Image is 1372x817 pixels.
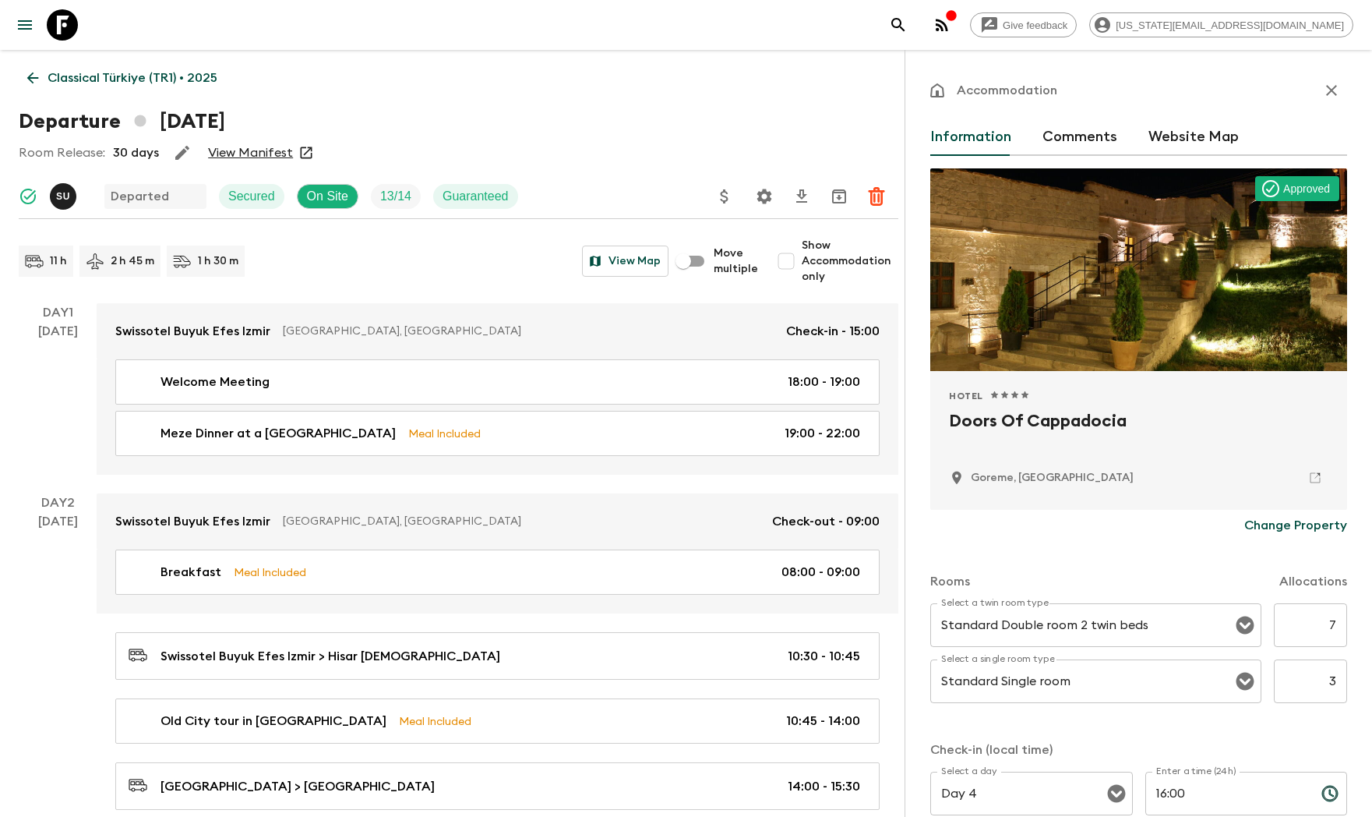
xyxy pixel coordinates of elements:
[234,564,306,581] p: Meal Included
[50,188,79,200] span: Sefa Uz
[949,408,1328,458] h2: Doors Of Cappadocia
[19,187,37,206] svg: Synced Successfully
[788,647,860,666] p: 10:30 - 10:45
[1156,765,1236,778] label: Enter a time (24h)
[941,653,1055,666] label: Select a single room type
[788,373,860,391] p: 18:00 - 19:00
[97,493,898,550] a: Swissotel Buyuk Efes Izmir[GEOGRAPHIC_DATA], [GEOGRAPHIC_DATA]Check-out - 09:00
[283,514,760,529] p: [GEOGRAPHIC_DATA], [GEOGRAPHIC_DATA]
[1234,614,1256,636] button: Open
[785,424,860,443] p: 19:00 - 22:00
[115,411,880,456] a: Meze Dinner at a [GEOGRAPHIC_DATA]Meal Included19:00 - 22:00
[709,181,740,212] button: Update Price, Early Bird Discount and Costs
[788,777,860,796] p: 14:00 - 15:30
[408,425,481,442] p: Meal Included
[1107,19,1353,31] span: [US_STATE][EMAIL_ADDRESS][DOMAIN_NAME]
[115,762,880,810] a: [GEOGRAPHIC_DATA] > [GEOGRAPHIC_DATA]14:00 - 15:30
[1244,510,1347,541] button: Change Property
[930,118,1011,156] button: Information
[772,512,880,531] p: Check-out - 09:00
[957,81,1057,100] p: Accommodation
[443,187,509,206] p: Guaranteed
[283,324,774,339] p: [GEOGRAPHIC_DATA], [GEOGRAPHIC_DATA]
[941,596,1049,610] label: Select a twin room type
[38,322,78,475] div: [DATE]
[824,181,855,212] button: Archive (Completed, Cancelled or Unsynced Departures only)
[1234,670,1256,692] button: Open
[115,632,880,680] a: Swissotel Buyuk Efes Izmir > Hisar [DEMOGRAPHIC_DATA]10:30 - 10:45
[941,765,996,778] label: Select a day
[802,238,898,285] span: Show Accommodation only
[582,246,668,277] button: View Map
[228,187,275,206] p: Secured
[883,9,914,41] button: search adventures
[97,303,898,359] a: Swissotel Buyuk Efes Izmir[GEOGRAPHIC_DATA], [GEOGRAPHIC_DATA]Check-in - 15:00
[113,143,159,162] p: 30 days
[307,187,348,206] p: On Site
[949,390,983,402] span: Hotel
[1148,118,1239,156] button: Website Map
[1145,772,1309,815] input: hh:mm
[786,322,880,341] p: Check-in - 15:00
[1042,118,1117,156] button: Comments
[1283,181,1330,196] p: Approved
[111,253,154,269] p: 2 h 45 m
[930,168,1347,371] div: Photo of Doors Of Cappadocia
[297,184,358,209] div: On Site
[781,563,860,582] p: 08:00 - 09:00
[9,9,41,41] button: menu
[1314,778,1346,809] button: Choose time, selected time is 4:00 PM
[198,253,238,269] p: 1 h 30 m
[19,493,97,512] p: Day 2
[749,181,780,212] button: Settings
[160,647,500,666] p: Swissotel Buyuk Efes Izmir > Hisar [DEMOGRAPHIC_DATA]
[371,184,421,209] div: Trip Fill
[50,253,67,269] p: 11 h
[115,322,270,341] p: Swissotel Buyuk Efes Izmir
[219,184,284,209] div: Secured
[115,699,880,744] a: Old City tour in [GEOGRAPHIC_DATA]Meal Included10:45 - 14:00
[861,181,892,212] button: Delete
[160,712,386,730] p: Old City tour in [GEOGRAPHIC_DATA]
[19,106,225,137] h1: Departure [DATE]
[111,187,169,206] p: Departed
[1106,783,1127,805] button: Open
[399,713,471,730] p: Meal Included
[208,145,293,161] a: View Manifest
[971,470,1134,486] p: Goreme, Turkey
[115,359,880,405] a: Welcome Meeting18:00 - 19:00
[160,373,270,391] p: Welcome Meeting
[19,143,105,162] p: Room Release:
[160,424,396,443] p: Meze Dinner at a [GEOGRAPHIC_DATA]
[994,19,1076,31] span: Give feedback
[160,563,221,582] p: Breakfast
[786,712,860,730] p: 10:45 - 14:00
[1279,572,1347,591] p: Allocations
[160,777,435,796] p: [GEOGRAPHIC_DATA] > [GEOGRAPHIC_DATA]
[714,246,758,277] span: Move multiple
[19,303,97,322] p: Day 1
[19,62,226,94] a: Classical Türkiye (TR1) • 2025
[115,512,270,531] p: Swissotel Buyuk Efes Izmir
[380,187,411,206] p: 13 / 14
[1244,516,1347,535] p: Change Property
[786,181,817,212] button: Download CSV
[48,69,217,87] p: Classical Türkiye (TR1) • 2025
[115,550,880,595] a: BreakfastMeal Included08:00 - 09:00
[970,12,1077,37] a: Give feedback
[1089,12,1353,37] div: [US_STATE][EMAIL_ADDRESS][DOMAIN_NAME]
[930,741,1347,759] p: Check-in (local time)
[930,572,970,591] p: Rooms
